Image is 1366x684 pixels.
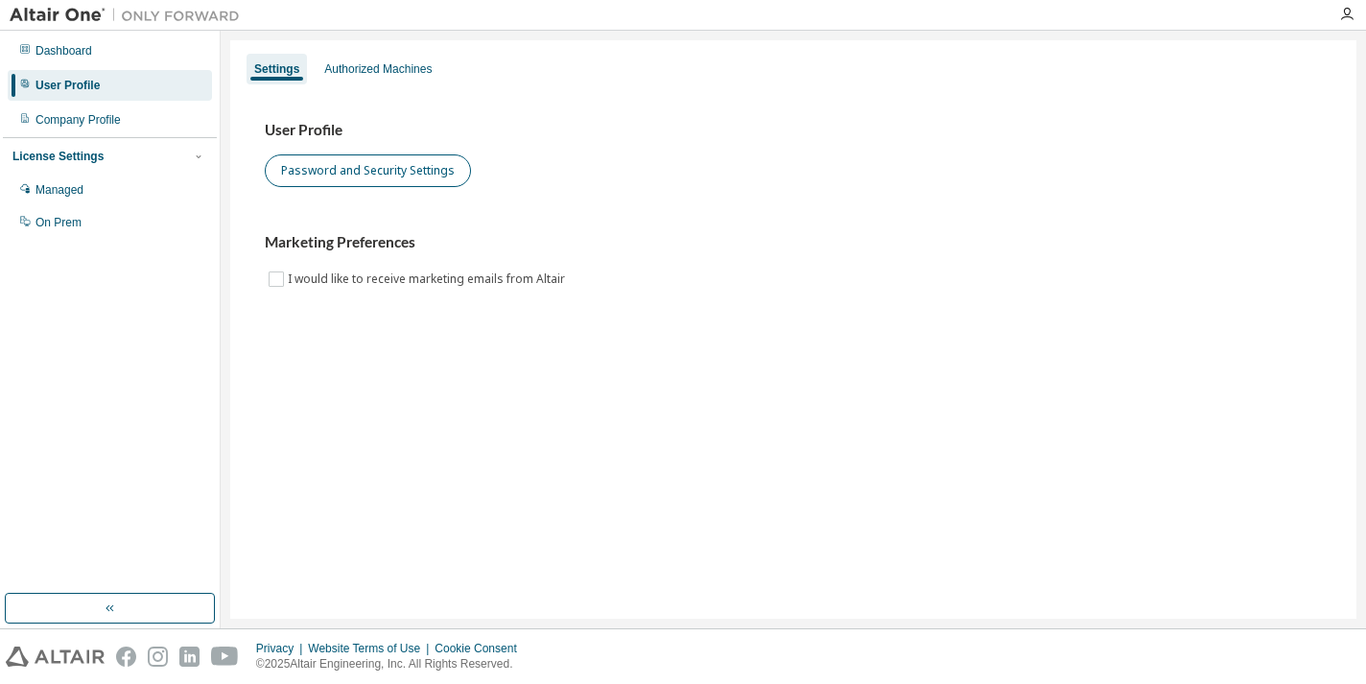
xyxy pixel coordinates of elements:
[265,233,1322,252] h3: Marketing Preferences
[256,656,529,672] p: © 2025 Altair Engineering, Inc. All Rights Reserved.
[148,647,168,667] img: instagram.svg
[254,61,299,77] div: Settings
[35,112,121,128] div: Company Profile
[256,641,308,656] div: Privacy
[35,182,83,198] div: Managed
[211,647,239,667] img: youtube.svg
[308,641,435,656] div: Website Terms of Use
[435,641,528,656] div: Cookie Consent
[265,121,1322,140] h3: User Profile
[324,61,432,77] div: Authorized Machines
[288,268,569,291] label: I would like to receive marketing emails from Altair
[265,154,471,187] button: Password and Security Settings
[35,43,92,59] div: Dashboard
[35,215,82,230] div: On Prem
[6,647,105,667] img: altair_logo.svg
[179,647,200,667] img: linkedin.svg
[12,149,104,164] div: License Settings
[116,647,136,667] img: facebook.svg
[35,78,100,93] div: User Profile
[10,6,249,25] img: Altair One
